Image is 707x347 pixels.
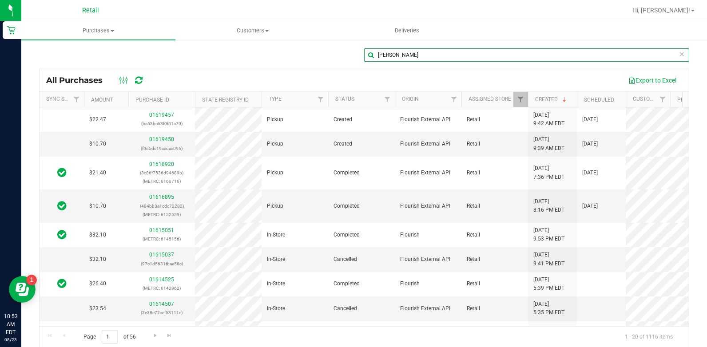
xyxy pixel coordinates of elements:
span: [DATE] 7:36 PM EDT [533,164,564,181]
p: 10:53 AM EDT [4,312,17,336]
input: 1 [102,330,118,344]
span: Flourish External API [400,169,450,177]
a: Created [535,96,568,103]
a: 01616895 [149,194,174,200]
span: Flourish [400,231,420,239]
a: Filter [655,92,670,107]
iframe: Resource center [9,276,36,303]
a: Scheduled [584,97,614,103]
span: $10.70 [89,202,106,210]
p: (METRC: 6145156) [134,235,190,243]
span: Flourish External API [400,140,450,148]
p: (METRC: 6152559) [134,210,190,219]
span: [DATE] 9:42 AM EDT [533,111,564,128]
a: 01618920 [149,161,174,167]
span: In-Store [267,304,285,313]
span: Retail [467,169,480,177]
span: In-Store [267,280,285,288]
p: (METRC: 6160716) [134,177,190,185]
span: Pickup [267,115,283,124]
span: Cancelled [334,304,357,313]
span: [DATE] 9:39 AM EDT [533,135,564,152]
p: 08/23 [4,336,17,343]
a: Customers [175,21,330,40]
a: 01615037 [149,252,174,258]
span: Retail [467,115,480,124]
span: Deliveries [383,27,431,35]
span: Retail [467,140,480,148]
span: [DATE] [582,140,598,148]
span: Flourish [400,280,420,288]
p: (484bb3a1cdc72282) [134,202,190,210]
a: Purchase ID [135,97,169,103]
a: Phone [677,97,695,103]
span: Clear [679,48,685,60]
span: Retail [467,280,480,288]
a: State Registry ID [202,97,249,103]
span: Pickup [267,202,283,210]
span: Completed [334,280,360,288]
span: [DATE] [582,202,598,210]
span: Pickup [267,169,283,177]
span: Retail [467,202,480,210]
span: Flourish External API [400,255,450,264]
span: Customers [176,27,329,35]
a: Status [335,96,354,102]
a: 01614507 [149,301,174,307]
a: Sync Status [46,96,80,102]
span: $10.70 [89,140,106,148]
p: (f0d5dc19cadaa096) [134,144,190,153]
input: Search Purchase ID, Original ID, State Registry ID or Customer Name... [364,48,689,62]
span: [DATE] 9:41 PM EDT [533,251,564,268]
span: In Sync [57,166,67,179]
p: (METRC: 6142962) [134,284,190,292]
inline-svg: Retail [7,26,16,35]
span: Page of 56 [76,330,143,344]
span: $23.54 [89,304,106,313]
span: 1 - 20 of 1116 items [618,330,680,343]
a: 01615051 [149,227,174,233]
span: Cancelled [334,255,357,264]
span: Created [334,140,352,148]
a: Filter [447,92,461,107]
span: Created [334,115,352,124]
span: $22.47 [89,115,106,124]
span: All Purchases [46,75,111,85]
a: Customer [633,96,660,102]
span: In-Store [267,255,285,264]
span: Retail [82,7,99,14]
a: 01614525 [149,276,174,283]
span: Retail [467,231,480,239]
span: Hi, [PERSON_NAME]! [632,7,690,14]
a: Amount [91,97,113,103]
span: Completed [334,231,360,239]
span: Purchases [21,27,175,35]
a: 01619457 [149,112,174,118]
a: Filter [380,92,395,107]
span: $32.10 [89,255,106,264]
a: Assigned Store [469,96,511,102]
span: Pickup [267,140,283,148]
a: 01613737 [149,326,174,332]
a: 01619450 [149,136,174,142]
span: [DATE] 5:39 PM EDT [533,276,564,292]
a: Type [269,96,282,102]
span: Completed [334,202,360,210]
button: Export to Excel [623,73,682,88]
span: Flourish External API [400,202,450,210]
iframe: Resource center unread badge [26,275,37,285]
span: [DATE] 9:53 PM EDT [533,226,564,243]
a: Deliveries [330,21,484,40]
span: Completed [334,169,360,177]
a: Filter [314,92,328,107]
p: (3c86f7536d94689b) [134,169,190,177]
p: (97c1d5631fbae58c) [134,260,190,268]
span: In Sync [57,200,67,212]
a: Filter [69,92,84,107]
span: Retail [467,304,480,313]
span: [DATE] [582,115,598,124]
span: Retail [467,255,480,264]
span: $26.40 [89,280,106,288]
span: $32.10 [89,231,106,239]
